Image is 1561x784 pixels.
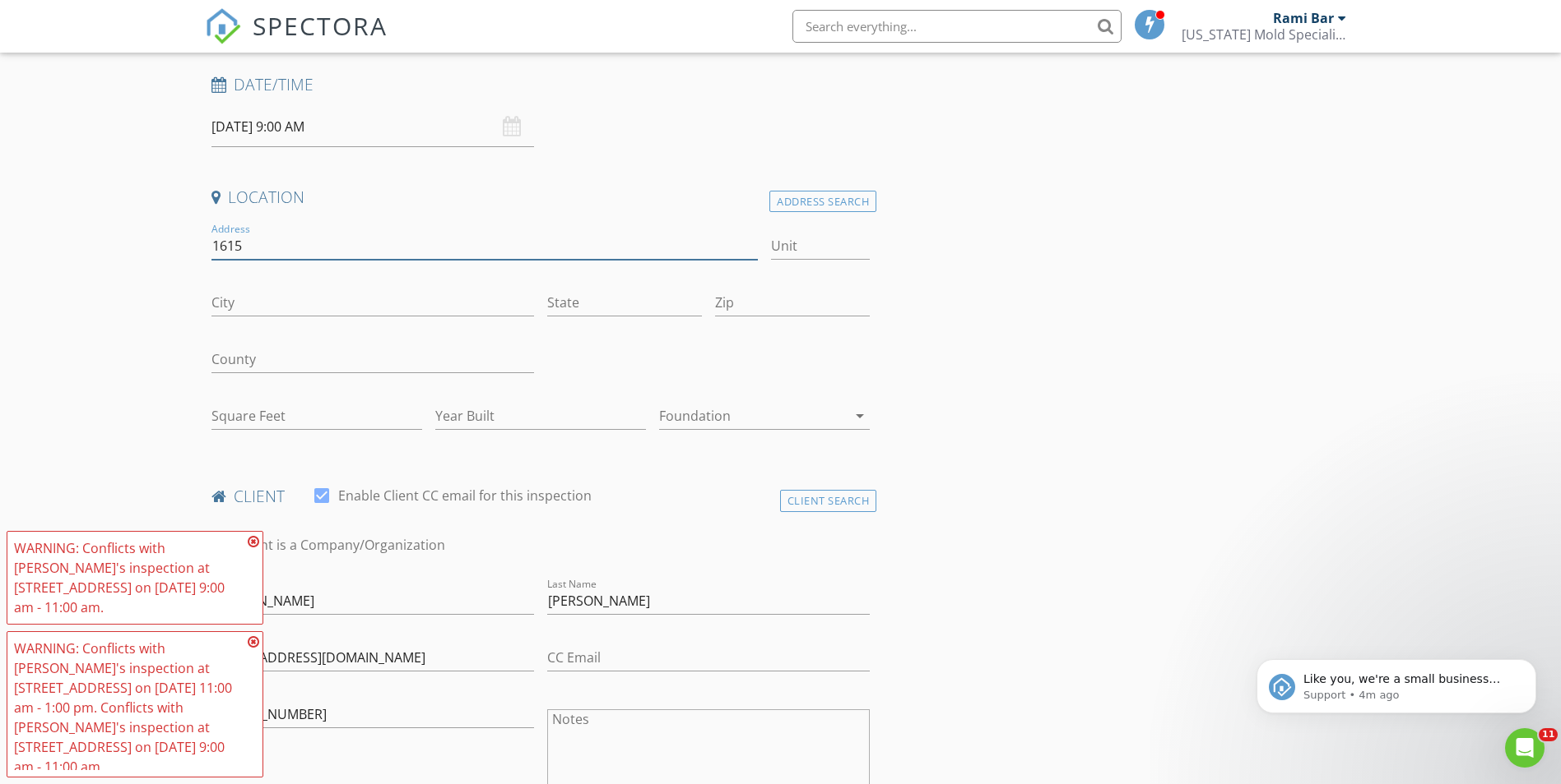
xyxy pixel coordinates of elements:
input: Search everything... [792,10,1122,43]
span: 11 [1539,728,1558,741]
label: Client is a Company/Organization [238,537,445,553]
div: Address Search [769,191,876,213]
h4: Date/Time [211,74,871,95]
input: Select date [211,107,534,147]
div: Texas Mold Specialists [1182,26,1346,43]
span: SPECTORA [253,8,388,43]
iframe: Intercom live chat [1505,728,1545,768]
div: WARNING: Conflicts with [PERSON_NAME]'s inspection at [STREET_ADDRESS] on [DATE] 9:00 am - 11:00 am. [14,538,243,617]
label: Enable Client CC email for this inspection [338,487,592,504]
div: WARNING: Conflicts with [PERSON_NAME]'s inspection at [STREET_ADDRESS] on [DATE] 11:00 am - 1:00 ... [14,639,243,777]
iframe: Intercom notifications message [1232,625,1561,740]
div: Rami Bar [1273,10,1334,26]
img: The Best Home Inspection Software - Spectora [205,8,241,44]
div: Client Search [780,490,877,512]
h4: Location [211,187,871,208]
h4: client [211,486,871,507]
i: arrow_drop_down [850,406,870,426]
a: SPECTORA [205,22,388,57]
